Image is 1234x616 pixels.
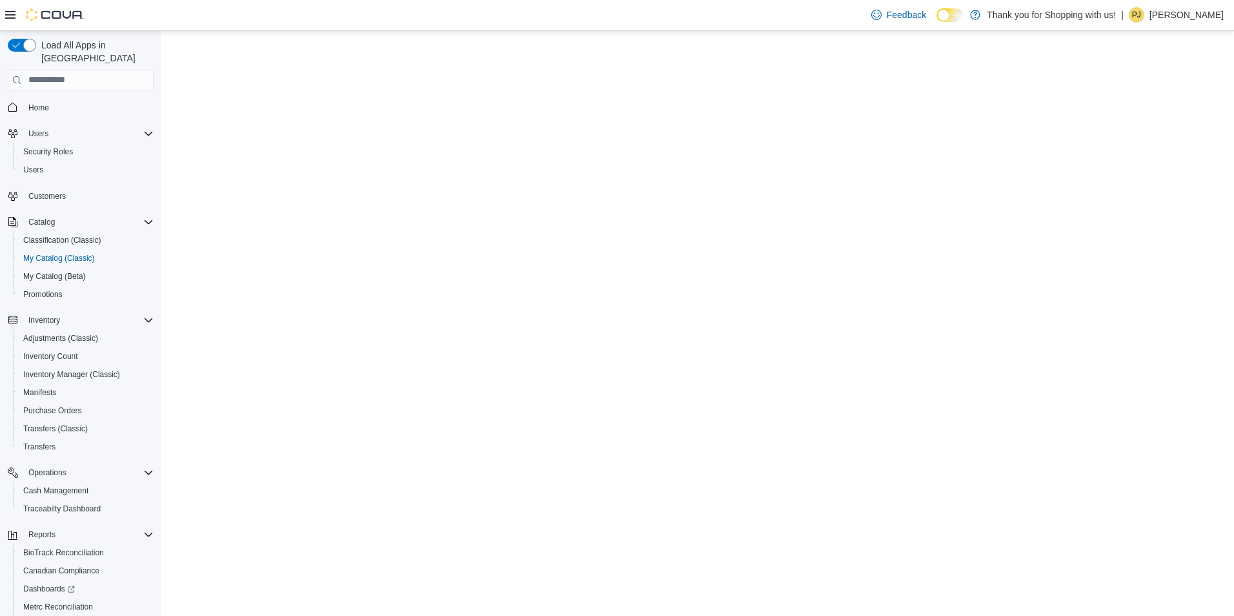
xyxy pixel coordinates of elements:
a: Customers [23,189,71,204]
a: Home [23,100,54,116]
button: Reports [23,527,61,542]
img: Cova [26,8,84,21]
button: Transfers (Classic) [13,420,159,438]
span: Metrc Reconciliation [18,599,154,615]
span: Inventory Manager (Classic) [18,367,154,382]
span: Users [28,128,48,139]
span: Transfers [18,439,154,455]
input: Dark Mode [936,8,964,22]
span: Users [18,162,154,178]
span: Adjustments (Classic) [23,333,98,344]
a: Transfers (Classic) [18,421,93,436]
span: BioTrack Reconciliation [23,548,104,558]
a: Transfers [18,439,61,455]
span: Customers [23,188,154,204]
button: Catalog [3,213,159,231]
button: Users [3,125,159,143]
span: Dark Mode [936,22,937,23]
a: BioTrack Reconciliation [18,545,109,560]
span: Cash Management [18,483,154,498]
button: Metrc Reconciliation [13,598,159,616]
a: Feedback [866,2,931,28]
a: Traceabilty Dashboard [18,501,106,517]
span: Transfers (Classic) [18,421,154,436]
span: Inventory [28,315,60,325]
span: Promotions [18,287,154,302]
span: Manifests [23,387,56,398]
span: Classification (Classic) [18,232,154,248]
span: Catalog [23,214,154,230]
span: Inventory Count [18,349,154,364]
span: Users [23,126,154,141]
span: Manifests [18,385,154,400]
span: Reports [23,527,154,542]
button: Security Roles [13,143,159,161]
a: Promotions [18,287,68,302]
span: Transfers [23,442,56,452]
a: My Catalog (Classic) [18,251,100,266]
div: Pushyan Jhaveri [1129,7,1144,23]
button: Inventory [3,311,159,329]
a: Dashboards [13,580,159,598]
button: BioTrack Reconciliation [13,544,159,562]
span: Inventory Manager (Classic) [23,369,120,380]
span: My Catalog (Classic) [23,253,95,263]
span: Operations [23,465,154,480]
span: Classification (Classic) [23,235,101,245]
button: Users [13,161,159,179]
span: Promotions [23,289,63,300]
span: Reports [28,529,56,540]
button: Reports [3,526,159,544]
span: PJ [1132,7,1141,23]
a: Cash Management [18,483,94,498]
button: My Catalog (Beta) [13,267,159,285]
button: Purchase Orders [13,402,159,420]
button: Inventory Manager (Classic) [13,365,159,384]
span: Security Roles [23,147,73,157]
span: Catalog [28,217,55,227]
span: My Catalog (Beta) [18,269,154,284]
button: Customers [3,187,159,205]
a: Dashboards [18,581,80,597]
button: Users [23,126,54,141]
a: Security Roles [18,144,78,159]
button: Operations [3,464,159,482]
button: Catalog [23,214,60,230]
span: Users [23,165,43,175]
button: My Catalog (Classic) [13,249,159,267]
p: [PERSON_NAME] [1149,7,1224,23]
button: Transfers [13,438,159,456]
span: BioTrack Reconciliation [18,545,154,560]
a: Classification (Classic) [18,232,106,248]
a: Canadian Compliance [18,563,105,579]
button: Canadian Compliance [13,562,159,580]
span: Feedback [887,8,926,21]
span: Traceabilty Dashboard [18,501,154,517]
span: Inventory Count [23,351,78,362]
span: My Catalog (Beta) [23,271,86,282]
span: Dashboards [23,584,75,594]
span: Operations [28,467,66,478]
span: Traceabilty Dashboard [23,504,101,514]
a: Metrc Reconciliation [18,599,98,615]
span: Home [23,99,154,116]
span: Purchase Orders [18,403,154,418]
span: Security Roles [18,144,154,159]
span: Cash Management [23,486,88,496]
button: Home [3,98,159,117]
button: Operations [23,465,72,480]
button: Cash Management [13,482,159,500]
a: Inventory Count [18,349,83,364]
a: Adjustments (Classic) [18,331,103,346]
span: Customers [28,191,66,201]
span: Canadian Compliance [18,563,154,579]
span: Purchase Orders [23,406,82,416]
span: Dashboards [18,581,154,597]
a: Users [18,162,48,178]
p: Thank you for Shopping with us! [987,7,1116,23]
span: Adjustments (Classic) [18,331,154,346]
a: Purchase Orders [18,403,87,418]
p: | [1121,7,1124,23]
span: Load All Apps in [GEOGRAPHIC_DATA] [36,39,154,65]
a: Inventory Manager (Classic) [18,367,125,382]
